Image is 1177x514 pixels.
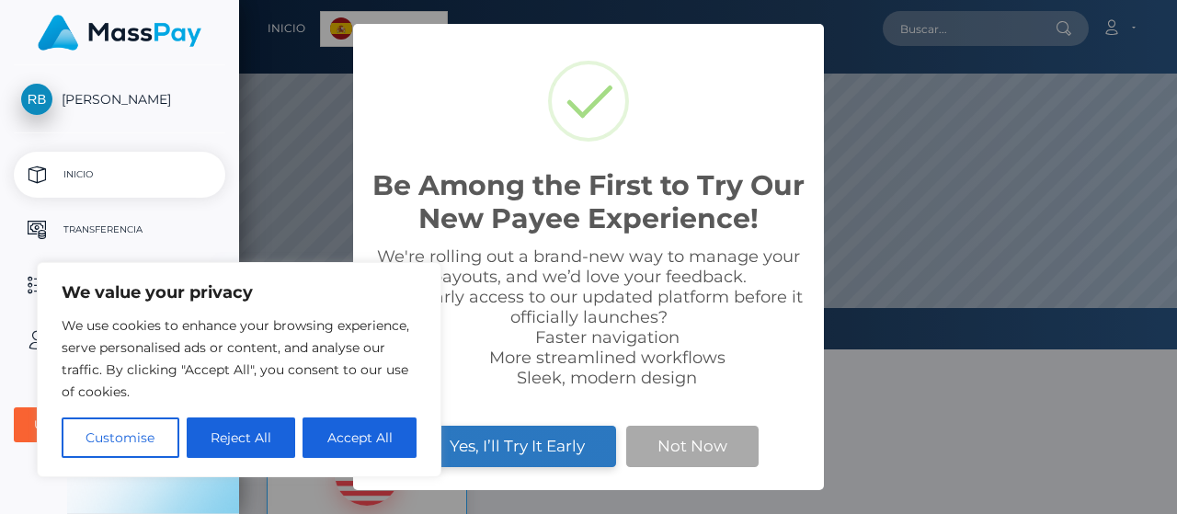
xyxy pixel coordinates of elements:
[21,326,218,354] p: Perfil del usuario
[37,262,441,477] div: We value your privacy
[62,281,417,303] p: We value your privacy
[408,368,806,388] li: Sleek, modern design
[303,417,417,458] button: Accept All
[21,216,218,244] p: Transferencia
[21,271,218,299] p: Historia
[62,417,179,458] button: Customise
[371,246,806,388] div: We're rolling out a brand-new way to manage your payouts, and we’d love your feedback. Want early...
[371,169,806,235] h2: Be Among the First to Try Our New Payee Experience!
[187,417,296,458] button: Reject All
[408,348,806,368] li: More streamlined workflows
[418,426,616,466] button: Yes, I’ll Try It Early
[626,426,759,466] button: Not Now
[14,407,225,442] button: User Agreements
[14,91,225,108] span: [PERSON_NAME]
[408,327,806,348] li: Faster navigation
[34,417,185,432] div: User Agreements
[21,161,218,188] p: Inicio
[38,15,201,51] img: MassPay
[62,314,417,403] p: We use cookies to enhance your browsing experience, serve personalised ads or content, and analys...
